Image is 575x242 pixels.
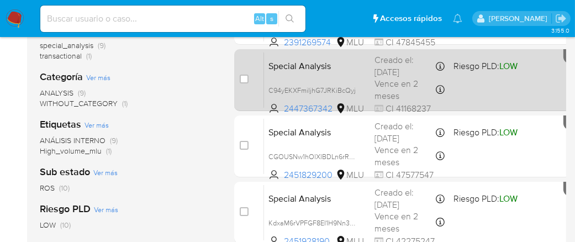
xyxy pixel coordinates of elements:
[380,13,442,24] span: Accesos rápidos
[40,12,305,26] input: Buscar usuario o caso...
[255,13,264,24] span: Alt
[278,11,301,27] button: search-icon
[555,13,567,24] a: Salir
[489,13,551,24] p: giorgio.franco@mercadolibre.com
[551,26,569,35] span: 3.155.0
[270,13,273,24] span: s
[453,14,462,23] a: Notificaciones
